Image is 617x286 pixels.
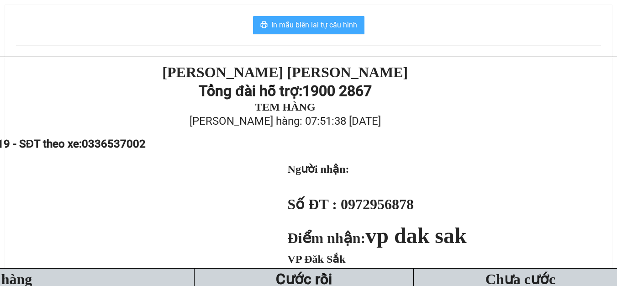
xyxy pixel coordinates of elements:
strong: Tổng đài hỗ trợ: [199,82,302,100]
span: In mẫu biên lai tự cấu hình [271,19,357,31]
strong: [PERSON_NAME] [PERSON_NAME] [162,64,408,80]
span: 0336537002 [82,138,146,150]
span: VP Đăk Sắk [288,253,346,265]
span: 0972956878 [341,196,414,212]
span: vp dak sak [365,223,466,248]
button: printerIn mẫu biên lai tự cấu hình [253,16,364,34]
strong: Điểm nhận: [288,230,467,246]
strong: Người nhận: [288,163,349,175]
strong: TEM HÀNG [255,101,316,113]
span: printer [260,21,268,30]
strong: Số ĐT : [288,196,337,212]
strong: 1900 2867 [302,82,372,100]
span: [PERSON_NAME] hàng: 07:51:38 [DATE] [190,115,381,127]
